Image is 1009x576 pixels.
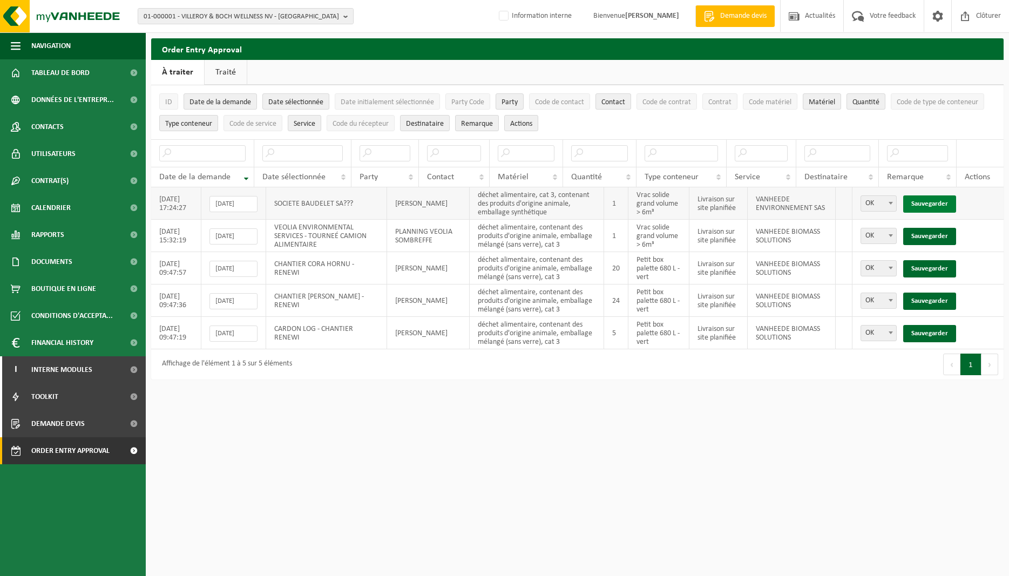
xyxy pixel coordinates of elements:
[981,354,998,375] button: Next
[268,98,323,106] span: Date sélectionnée
[628,284,689,317] td: Petit box palette 680 L - vert
[455,115,499,131] button: RemarqueRemarque: Activate to sort
[31,32,71,59] span: Navigation
[144,9,339,25] span: 01-000001 - VILLEROY & BOCH WELLNESS NV - [GEOGRAPHIC_DATA]
[151,38,1004,59] h2: Order Entry Approval
[427,173,454,181] span: Contact
[903,195,956,213] a: Sauvegarder
[903,228,956,245] a: Sauvegarder
[689,252,748,284] td: Livraison sur site planifiée
[31,248,72,275] span: Documents
[262,93,329,110] button: Date sélectionnéeDate sélectionnée: Activate to sort
[138,8,354,24] button: 01-000001 - VILLEROY & BOCH WELLNESS NV - [GEOGRAPHIC_DATA]
[31,275,96,302] span: Boutique en ligne
[406,120,444,128] span: Destinataire
[451,98,484,106] span: Party Code
[159,115,218,131] button: Type conteneurType conteneur: Activate to sort
[510,120,532,128] span: Actions
[387,220,469,252] td: PLANNING VEOLIA SOMBREFFE
[502,98,518,106] span: Party
[529,93,590,110] button: Code de contactCode de contact: Activate to sort
[861,228,897,244] span: OK
[628,317,689,349] td: Petit box palette 680 L - vert
[504,115,538,131] button: Actions
[847,93,885,110] button: QuantitéQuantité: Activate to sort
[604,317,628,349] td: 5
[717,11,769,22] span: Demande devis
[903,325,956,342] a: Sauvegarder
[31,437,110,464] span: Order entry approval
[229,120,276,128] span: Code de service
[625,12,679,20] strong: [PERSON_NAME]
[11,356,21,383] span: I
[151,220,201,252] td: [DATE] 15:32:19
[387,284,469,317] td: [PERSON_NAME]
[496,93,524,110] button: PartyParty: Activate to sort
[497,8,572,24] label: Information interne
[861,325,897,341] span: OK
[735,173,760,181] span: Service
[689,284,748,317] td: Livraison sur site planifiée
[445,93,490,110] button: Party CodeParty Code: Activate to sort
[965,173,990,181] span: Actions
[266,317,387,349] td: CARDON LOG - CHANTIER RENEWI
[400,115,450,131] button: DestinataireDestinataire : Activate to sort
[470,252,604,284] td: déchet alimentaire, contenant des produits d'origine animale, emballage mélangé (sans verre), cat 3
[702,93,737,110] button: ContratContrat: Activate to sort
[748,252,836,284] td: VANHEEDE BIOMASS SOLUTIONS
[861,195,897,212] span: OK
[184,93,257,110] button: Date de la demandeDate de la demande: Activate to remove sorting
[535,98,584,106] span: Code de contact
[470,284,604,317] td: déchet alimentaire, contenant des produits d'origine animale, emballage mélangé (sans verre), cat 3
[31,329,93,356] span: Financial History
[861,326,896,341] span: OK
[689,187,748,220] td: Livraison sur site planifiée
[749,98,791,106] span: Code matériel
[165,120,212,128] span: Type conteneur
[335,93,440,110] button: Date initialement sélectionnéeDate initialement sélectionnée: Activate to sort
[748,220,836,252] td: VANHEEDE BIOMASS SOLUTIONS
[861,228,896,243] span: OK
[897,98,978,106] span: Code de type de conteneur
[31,167,69,194] span: Contrat(s)
[695,5,775,27] a: Demande devis
[333,120,389,128] span: Code du récepteur
[31,194,71,221] span: Calendrier
[887,173,924,181] span: Remarque
[159,93,178,110] button: IDID: Activate to sort
[628,187,689,220] td: Vrac solide grand volume > 6m³
[31,86,114,113] span: Données de l'entrepr...
[498,173,529,181] span: Matériel
[387,252,469,284] td: [PERSON_NAME]
[645,173,699,181] span: Type conteneur
[804,173,848,181] span: Destinataire
[288,115,321,131] button: ServiceService: Activate to sort
[642,98,691,106] span: Code de contrat
[628,220,689,252] td: Vrac solide grand volume > 6m³
[861,261,896,276] span: OK
[604,187,628,220] td: 1
[628,252,689,284] td: Petit box palette 680 L - vert
[266,252,387,284] td: CHANTIER CORA HORNU - RENEWI
[595,93,631,110] button: ContactContact: Activate to sort
[604,252,628,284] td: 20
[224,115,282,131] button: Code de serviceCode de service: Activate to sort
[636,93,697,110] button: Code de contratCode de contrat: Activate to sort
[387,187,469,220] td: [PERSON_NAME]
[327,115,395,131] button: Code du récepteurCode du récepteur: Activate to sort
[151,317,201,349] td: [DATE] 09:47:19
[262,173,326,181] span: Date sélectionnée
[266,187,387,220] td: SOCIETE BAUDELET SA???
[31,356,92,383] span: Interne modules
[861,293,897,309] span: OK
[165,98,172,106] span: ID
[31,410,85,437] span: Demande devis
[748,187,836,220] td: VANHEEDE ENVIRONNEMENT SAS
[205,60,247,85] a: Traité
[470,317,604,349] td: déchet alimentaire, contenant des produits d'origine animale, emballage mélangé (sans verre), cat 3
[861,260,897,276] span: OK
[960,354,981,375] button: 1
[157,355,292,374] div: Affichage de l'élément 1 à 5 sur 5 éléments
[266,220,387,252] td: VEOLIA ENVIRONMENTAL SERVICES - TOURNEÉ CAMION ALIMENTAIRE
[861,196,896,211] span: OK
